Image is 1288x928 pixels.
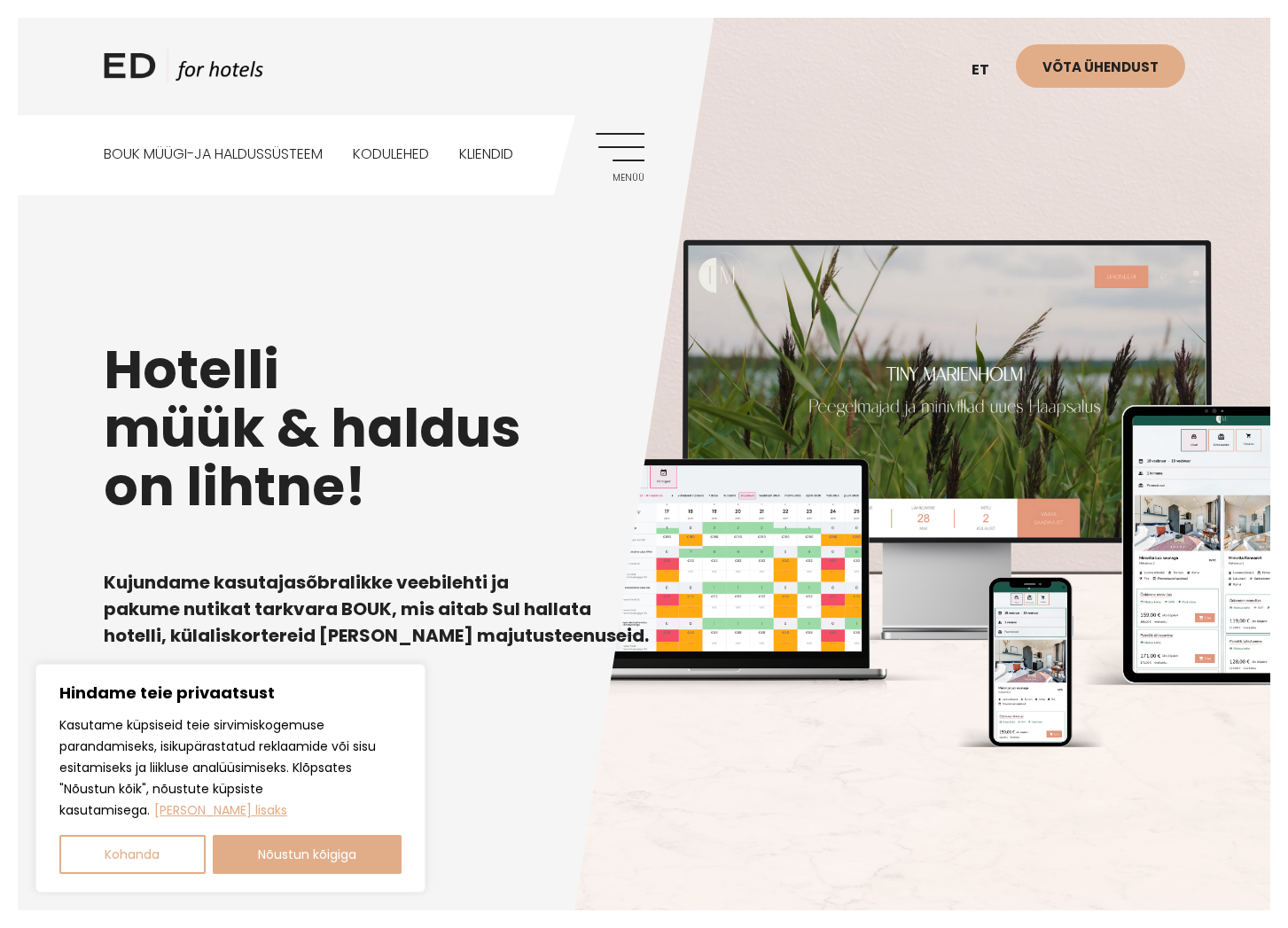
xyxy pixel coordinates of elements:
p: Kasutame küpsiseid teie sirvimiskogemuse parandamiseks, isikupärastatud reklaamide või sisu esita... [59,714,402,821]
b: Kujundame kasutajasõbralikke veebilehti ja pakume nutikat tarkvara BOUK, mis aitab Sul hallata ho... [104,570,649,648]
a: BOUK MÜÜGI-JA HALDUSSÜSTEEM [104,115,323,194]
a: Menüü [596,133,644,182]
h1: Hotelli müük & haldus on lihtne! [104,340,1185,516]
a: Kliendid [459,115,513,194]
a: Kodulehed [353,115,429,194]
a: ED HOTELS [104,49,263,93]
p: Hindame teie privaatsust [59,682,402,704]
a: Võta ühendust [1016,44,1185,88]
button: Kohanda [59,835,206,874]
span: Menüü [596,173,644,183]
a: Loe lisaks [153,800,288,820]
a: et [963,49,1016,92]
button: Nõustun kõigiga [213,835,402,874]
